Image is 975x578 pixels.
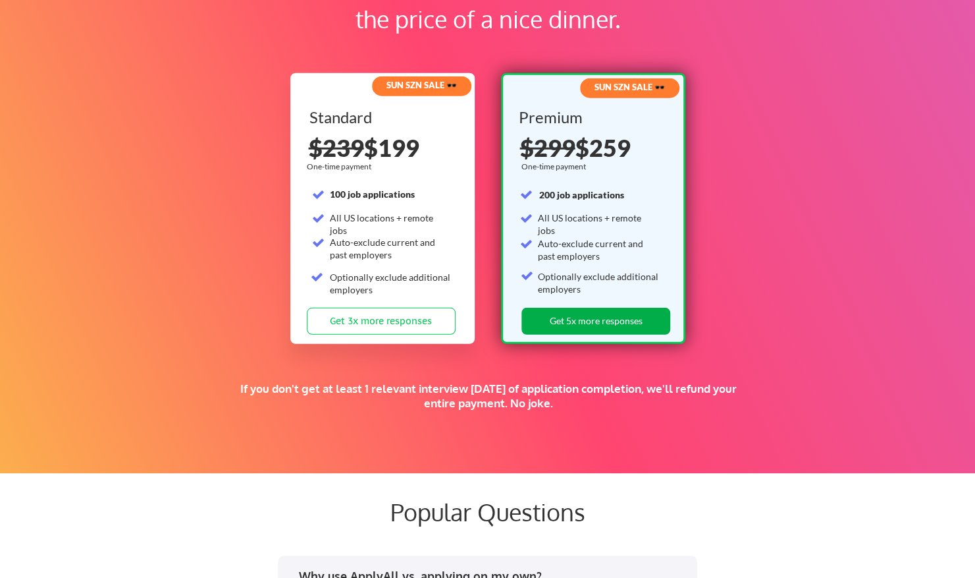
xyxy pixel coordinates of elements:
[307,161,375,172] div: One-time payment
[330,212,452,237] div: All US locations + remote jobs
[309,133,364,162] s: $239
[538,212,660,237] div: All US locations + remote jobs
[330,188,415,200] strong: 100 job applications
[520,136,670,159] div: $259
[594,82,665,92] strong: SUN SZN SALE 🕶️
[538,270,660,296] div: Optionally exclude additional employers
[330,236,452,262] div: Auto-exclude current and past employers
[309,109,454,125] div: Standard
[520,133,575,162] s: $299
[386,80,457,90] strong: SUN SZN SALE 🕶️
[172,498,804,526] div: Popular Questions
[309,136,458,159] div: $199
[538,237,660,263] div: Auto-exclude current and past employers
[521,308,670,335] button: Get 5x more responses
[307,308,456,335] button: Get 3x more responses
[539,189,624,200] strong: 200 job applications
[229,382,747,411] div: If you don't get at least 1 relevant interview [DATE] of application completion, we'll refund you...
[519,109,664,125] div: Premium
[330,271,452,297] div: Optionally exclude additional employers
